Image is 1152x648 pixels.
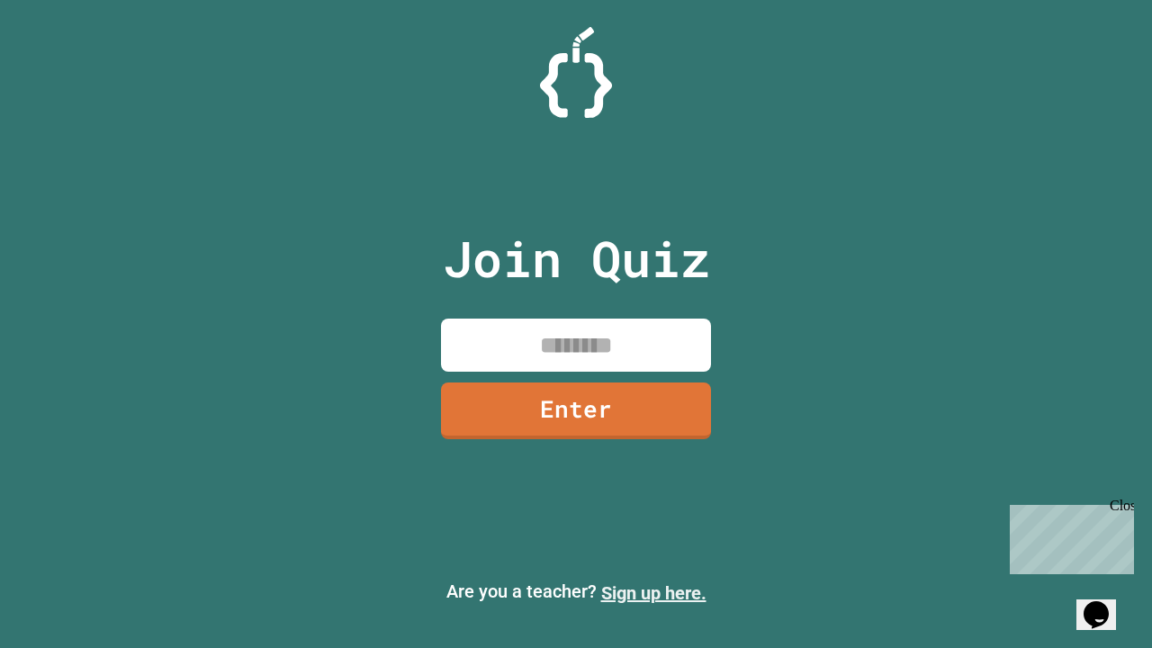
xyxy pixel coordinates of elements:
p: Join Quiz [443,221,710,296]
a: Sign up here. [601,582,706,604]
p: Are you a teacher? [14,578,1138,607]
a: Enter [441,382,711,439]
iframe: chat widget [1003,498,1134,574]
div: Chat with us now!Close [7,7,124,114]
img: Logo.svg [540,27,612,118]
iframe: chat widget [1076,576,1134,630]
